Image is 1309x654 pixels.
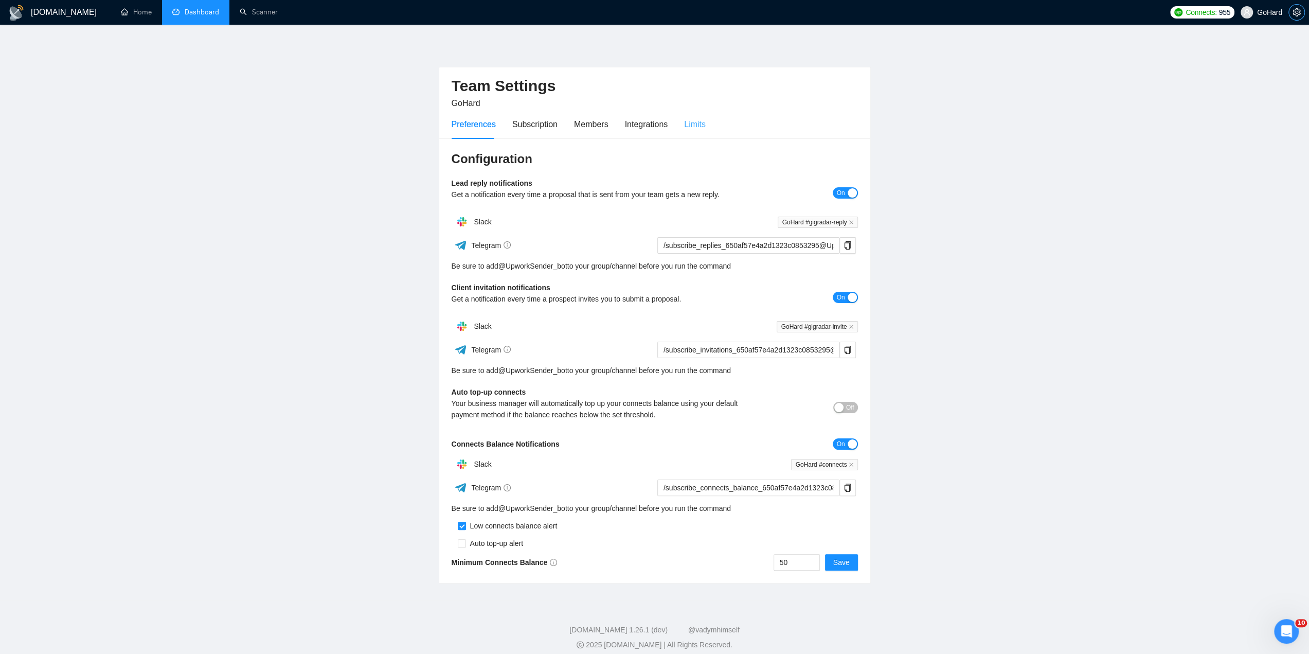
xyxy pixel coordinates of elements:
[498,260,567,272] a: @UpworkSender_bot
[454,343,467,356] img: ww3wtPAAAAAElFTkSuQmCC
[454,239,467,252] img: ww3wtPAAAAAElFTkSuQmCC
[569,626,668,634] a: [DOMAIN_NAME] 1.26.1 (dev)
[1288,8,1305,16] a: setting
[625,118,668,131] div: Integrations
[452,179,532,187] b: Lead reply notifications
[474,218,491,226] span: Slack
[688,626,740,634] a: @vadymhimself
[777,321,857,332] span: GoHard #gigradar-invite
[836,292,845,303] span: On
[452,398,757,420] div: Your business manager will automatically top up your connects balance using your default payment ...
[839,342,856,358] button: copy
[498,503,567,514] a: @UpworkSender_bot
[498,365,567,376] a: @UpworkSender_bot
[778,217,857,228] span: GoHard #gigradar-reply
[791,459,857,470] span: GoHard #connects
[240,8,278,16] a: searchScanner
[454,481,467,494] img: ww3wtPAAAAAElFTkSuQmCC
[574,118,608,131] div: Members
[452,440,560,448] b: Connects Balance Notifications
[684,118,706,131] div: Limits
[1274,619,1299,644] iframe: Intercom live chat
[849,220,854,225] span: close
[452,189,757,200] div: Get a notification every time a proposal that is sent from your team gets a new reply.
[452,503,858,514] div: Be sure to add to your group/channel before you run the command
[1288,4,1305,21] button: setting
[1186,7,1216,18] span: Connects:
[466,520,558,532] div: Low connects balance alert
[840,484,855,492] span: copy
[846,402,854,413] span: Off
[474,322,491,330] span: Slack
[471,241,511,250] span: Telegram
[1243,9,1250,16] span: user
[1295,619,1307,627] span: 10
[833,557,850,568] span: Save
[840,241,855,250] span: copy
[504,241,511,249] span: info-circle
[452,365,858,376] div: Be sure to add to your group/channel before you run the command
[452,260,858,272] div: Be sure to add to your group/channel before you run the command
[840,346,855,354] span: copy
[849,462,854,467] span: close
[452,151,858,167] h3: Configuration
[471,346,511,354] span: Telegram
[504,484,511,491] span: info-circle
[839,480,856,496] button: copy
[839,237,856,254] button: copy
[849,324,854,329] span: close
[471,484,511,492] span: Telegram
[452,388,526,396] b: Auto top-up connects
[474,460,491,468] span: Slack
[512,118,558,131] div: Subscription
[466,538,524,549] div: Auto top-up alert
[452,118,496,131] div: Preferences
[550,559,557,566] span: info-circle
[1289,8,1304,16] span: setting
[8,640,1301,650] div: 2025 [DOMAIN_NAME] | All Rights Reserved.
[452,293,757,305] div: Get a notification every time a prospect invites you to submit a proposal.
[836,187,845,199] span: On
[172,8,219,16] a: dashboardDashboard
[825,554,858,571] button: Save
[452,558,558,567] b: Minimum Connects Balance
[452,316,472,337] img: hpQkSZIkSZIkSZIkSZIkSZIkSZIkSZIkSZIkSZIkSZIkSZIkSZIkSZIkSZIkSZIkSZIkSZIkSZIkSZIkSZIkSZIkSZIkSZIkS...
[504,346,511,353] span: info-circle
[121,8,152,16] a: homeHome
[452,211,472,232] img: hpQkSZIkSZIkSZIkSZIkSZIkSZIkSZIkSZIkSZIkSZIkSZIkSZIkSZIkSZIkSZIkSZIkSZIkSZIkSZIkSZIkSZIkSZIkSZIkS...
[1174,8,1182,16] img: upwork-logo.png
[8,5,25,21] img: logo
[452,76,858,97] h2: Team Settings
[452,454,472,474] img: hpQkSZIkSZIkSZIkSZIkSZIkSZIkSZIkSZIkSZIkSZIkSZIkSZIkSZIkSZIkSZIkSZIkSZIkSZIkSZIkSZIkSZIkSZIkSZIkS...
[1219,7,1230,18] span: 955
[577,641,584,648] span: copyright
[836,438,845,450] span: On
[452,284,550,292] b: Client invitation notifications
[452,99,480,108] span: GoHard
